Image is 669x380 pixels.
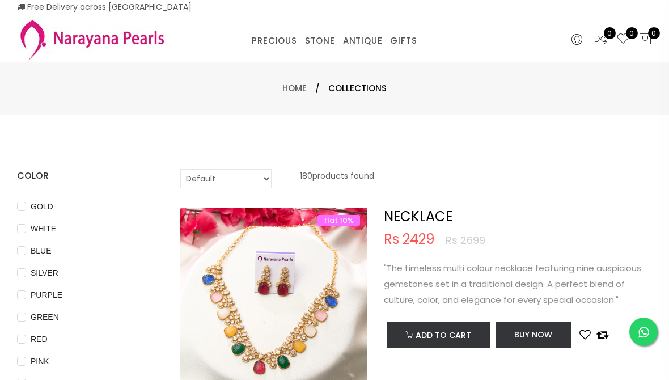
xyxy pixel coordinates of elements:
[282,82,307,94] a: Home
[648,27,660,39] span: 0
[26,222,61,235] span: WHITE
[390,32,417,49] a: GIFTS
[596,328,608,341] button: Add to compare
[17,1,192,12] span: Free Delivery across [GEOGRAPHIC_DATA]
[26,355,54,368] span: PINK
[638,32,652,47] button: 0
[343,32,383,49] a: ANTIQUE
[446,235,485,246] span: Rs 2699
[26,244,56,257] span: BLUE
[26,200,58,213] span: GOLD
[17,169,163,183] h4: COLOR
[384,233,435,246] span: Rs 2429
[496,322,571,348] button: Buy Now
[387,322,490,348] button: Add to cart
[384,207,452,226] a: NECKLACE
[26,267,63,279] span: SILVER
[26,311,63,323] span: GREEN
[384,260,652,308] p: "The timeless multi colour necklace featuring nine auspicious gemstones set in a traditional desi...
[604,27,616,39] span: 0
[305,32,335,49] a: STONE
[26,289,67,301] span: PURPLE
[252,32,297,49] a: PRECIOUS
[594,32,608,47] a: 0
[26,333,52,345] span: RED
[626,27,638,39] span: 0
[300,169,374,188] p: 180 products found
[328,82,387,95] span: Collections
[315,82,320,95] span: /
[579,328,591,341] button: Add to wishlist
[616,32,630,47] a: 0
[317,215,360,226] span: flat 10%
